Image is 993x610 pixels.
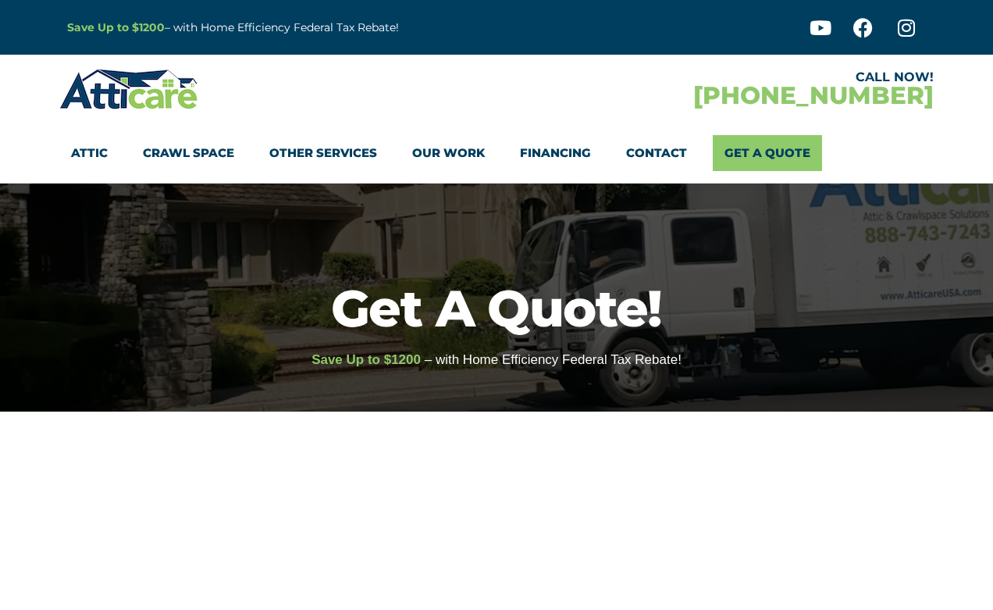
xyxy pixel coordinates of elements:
a: Get A Quote [713,135,822,171]
a: Our Work [412,135,485,171]
div: CALL NOW! [496,71,934,84]
span: Save Up to $1200 [311,352,421,367]
a: Contact [626,135,687,171]
h1: Get A Quote! [8,283,985,334]
nav: Menu [71,135,922,171]
span: – with Home Efficiency Federal Tax Rebate! [425,352,682,367]
a: Attic [71,135,108,171]
a: Financing [520,135,591,171]
a: Other Services [269,135,377,171]
p: – with Home Efficiency Federal Tax Rebate! [67,19,573,37]
a: Save Up to $1200 [67,20,165,34]
a: Crawl Space [143,135,234,171]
